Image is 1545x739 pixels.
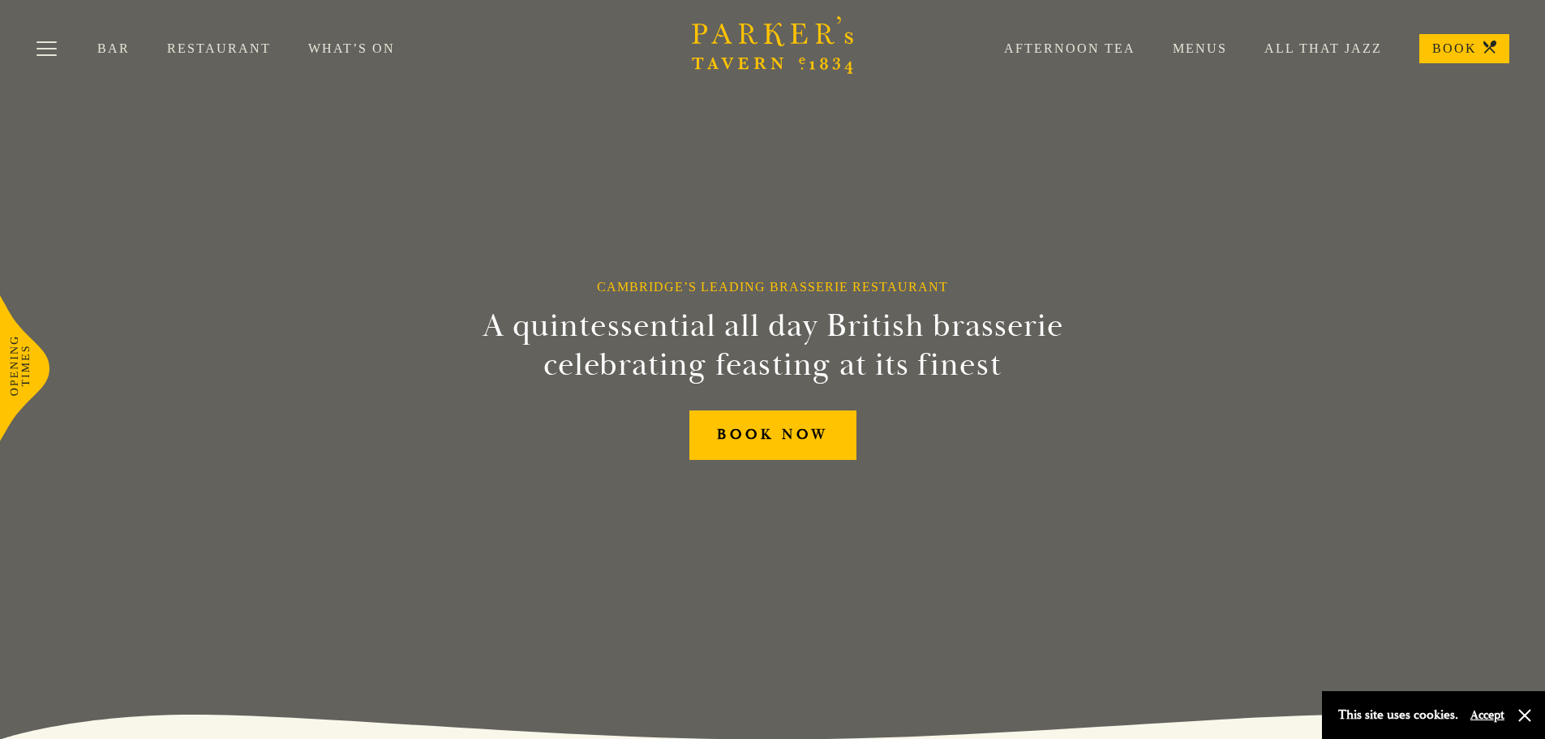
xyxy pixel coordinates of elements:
h1: Cambridge’s Leading Brasserie Restaurant [597,279,948,294]
h2: A quintessential all day British brasserie celebrating feasting at its finest [403,307,1143,385]
p: This site uses cookies. [1338,703,1458,727]
a: BOOK NOW [689,410,856,460]
button: Accept [1470,707,1504,723]
button: Close and accept [1517,707,1533,724]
